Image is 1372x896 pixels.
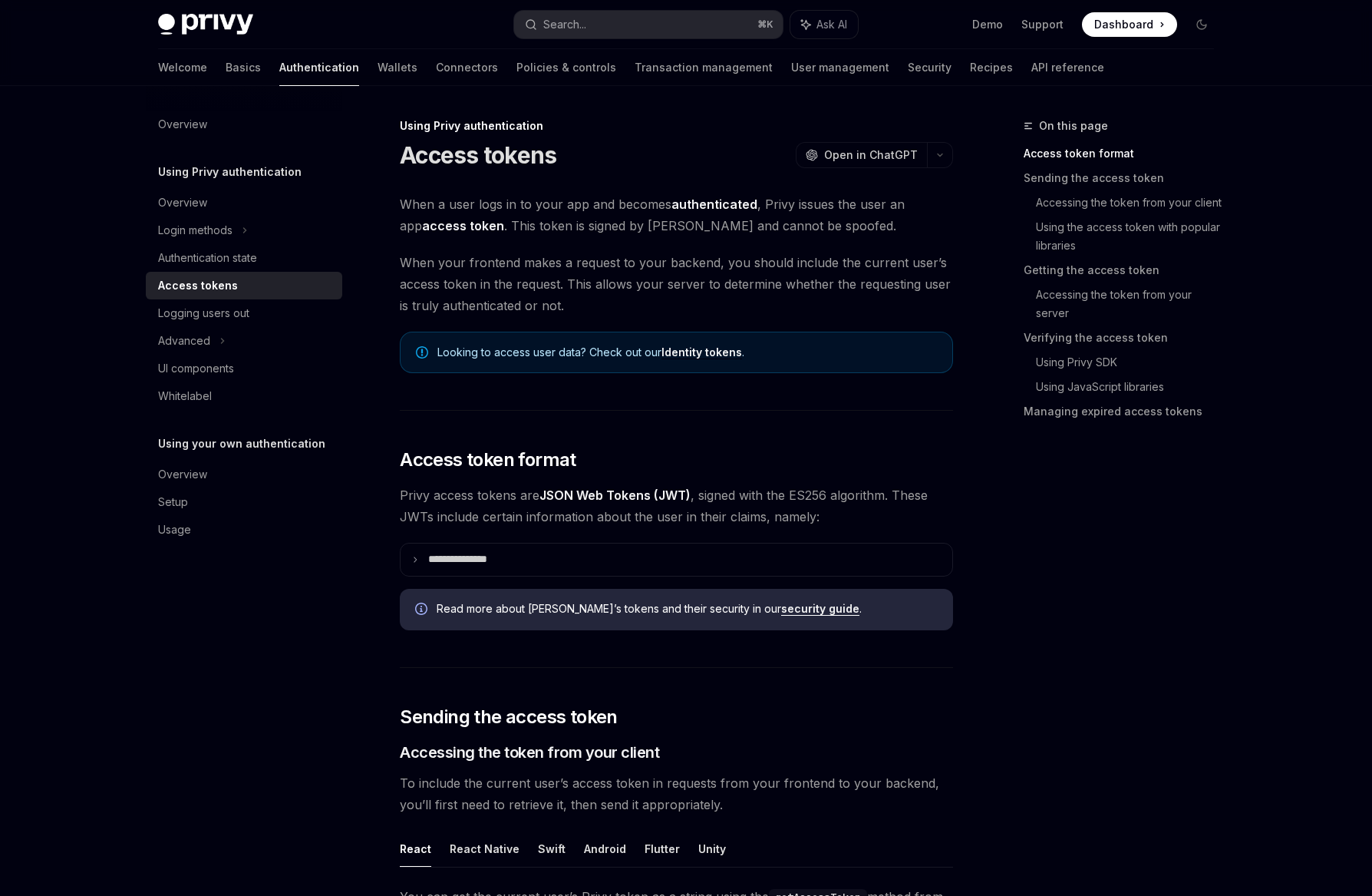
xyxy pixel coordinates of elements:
span: Read more about [PERSON_NAME]’s tokens and their security in our . [437,601,938,617]
a: Setup [146,488,342,516]
a: Overview [146,461,342,488]
div: Login methods [158,221,233,240]
button: Android [584,831,626,867]
div: UI components [158,359,234,378]
a: Access tokens [146,272,342,299]
a: User management [791,49,889,86]
strong: access token [422,218,504,233]
a: Getting the access token [1024,258,1226,283]
span: Access token format [400,448,576,472]
a: Managing expired access tokens [1024,399,1226,424]
div: Overview [158,193,207,212]
button: Swift [538,831,566,867]
h1: Access tokens [400,141,556,169]
a: Verifying the access token [1024,326,1226,350]
button: Ask AI [790,11,858,38]
a: Sending the access token [1024,166,1226,190]
span: To include the current user’s access token in requests from your frontend to your backend, you’ll... [400,772,953,815]
div: Search... [543,15,586,34]
a: Recipes [970,49,1013,86]
span: Open in ChatGPT [824,147,918,163]
a: Using Privy SDK [1036,350,1226,375]
svg: Note [416,346,428,359]
a: Demo [972,17,1003,32]
span: When your frontend makes a request to your backend, you should include the current user’s access ... [400,252,953,316]
span: When a user logs in to your app and becomes , Privy issues the user an app . This token is signed... [400,193,953,236]
span: Accessing the token from your client [400,742,659,763]
div: Setup [158,493,188,511]
a: Authentication [279,49,359,86]
a: Wallets [378,49,417,86]
button: Toggle dark mode [1189,12,1214,37]
span: On this page [1039,117,1108,135]
a: JSON Web Tokens (JWT) [539,488,691,504]
a: Using JavaScript libraries [1036,375,1226,399]
div: Authentication state [158,249,257,267]
button: Flutter [645,831,680,867]
button: Open in ChatGPT [796,142,927,168]
a: API reference [1031,49,1104,86]
a: Authentication state [146,244,342,272]
img: dark logo [158,14,253,35]
a: Overview [146,189,342,217]
span: Dashboard [1094,17,1153,32]
span: Ask AI [816,17,847,32]
a: Support [1021,17,1064,32]
div: Overview [158,115,207,134]
span: ⌘ K [757,18,773,31]
div: Whitelabel [158,387,212,405]
button: Unity [698,831,726,867]
h5: Using Privy authentication [158,163,302,181]
div: Overview [158,465,207,484]
a: Policies & controls [516,49,616,86]
svg: Info [415,603,430,618]
a: Logging users out [146,299,342,327]
div: Using Privy authentication [400,118,953,134]
div: Usage [158,521,191,539]
a: Accessing the token from your client [1036,190,1226,215]
a: Welcome [158,49,207,86]
a: Access token format [1024,141,1226,166]
a: Using the access token with popular libraries [1036,215,1226,258]
a: Basics [226,49,261,86]
a: Transaction management [635,49,773,86]
a: Connectors [436,49,498,86]
div: Logging users out [158,304,249,322]
a: Identity tokens [661,346,742,359]
a: Overview [146,111,342,138]
strong: authenticated [671,197,757,212]
a: Usage [146,516,342,544]
span: Privy access tokens are , signed with the ES256 algorithm. These JWTs include certain information... [400,484,953,527]
a: security guide [781,602,859,616]
h5: Using your own authentication [158,435,325,453]
span: Sending the access token [400,705,618,729]
a: Whitelabel [146,382,342,410]
div: Access tokens [158,276,238,295]
a: UI components [146,355,342,382]
span: Looking to access user data? Check out our . [437,345,937,360]
button: React [400,831,431,867]
a: Dashboard [1082,12,1177,37]
button: React Native [450,831,519,867]
div: Advanced [158,332,210,350]
a: Security [908,49,951,86]
button: Search...⌘K [514,11,783,38]
a: Accessing the token from your server [1036,283,1226,326]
